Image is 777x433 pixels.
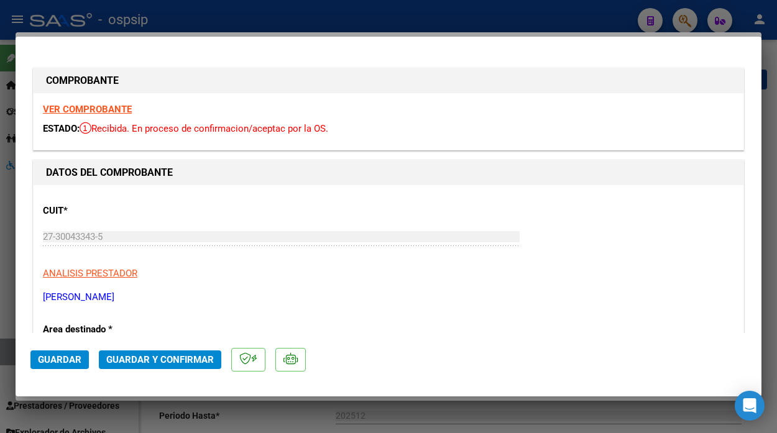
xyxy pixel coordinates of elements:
span: Guardar [38,354,81,365]
a: VER COMPROBANTE [43,104,132,115]
p: [PERSON_NAME] [43,290,734,304]
button: Guardar [30,350,89,369]
span: ESTADO: [43,123,80,134]
strong: DATOS DEL COMPROBANTE [46,166,173,178]
p: Area destinado * [43,322,251,337]
strong: COMPROBANTE [46,75,119,86]
p: CUIT [43,204,251,218]
span: Recibida. En proceso de confirmacion/aceptac por la OS. [80,123,328,134]
span: Guardar y Confirmar [106,354,214,365]
span: ANALISIS PRESTADOR [43,268,137,279]
div: Open Intercom Messenger [735,391,765,421]
button: Guardar y Confirmar [99,350,221,369]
